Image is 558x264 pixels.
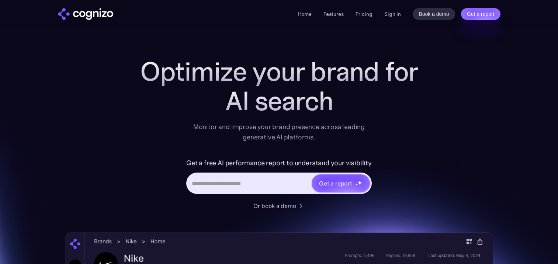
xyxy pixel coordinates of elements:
div: AI search [132,86,427,116]
img: cognizo logo [58,8,113,20]
div: Monitor and improve your brand presence across leading generative AI platforms. [188,122,370,142]
a: Home [298,11,312,17]
div: Get a report [319,179,352,188]
a: Features [323,11,344,17]
img: star [357,180,362,185]
div: Or book a demo [253,201,296,210]
img: star [356,183,358,186]
a: Or book a demo [253,201,305,210]
a: Get a report [461,8,500,20]
h1: Optimize your brand for [132,57,427,86]
a: Book a demo [413,8,455,20]
form: Hero URL Input Form [186,157,372,198]
a: Sign in [384,10,401,18]
img: star [356,181,357,182]
a: Pricing [356,11,372,17]
a: home [58,8,113,20]
a: Get a reportstarstarstar [311,174,371,193]
label: Get a free AI performance report to understand your visibility [186,157,372,169]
